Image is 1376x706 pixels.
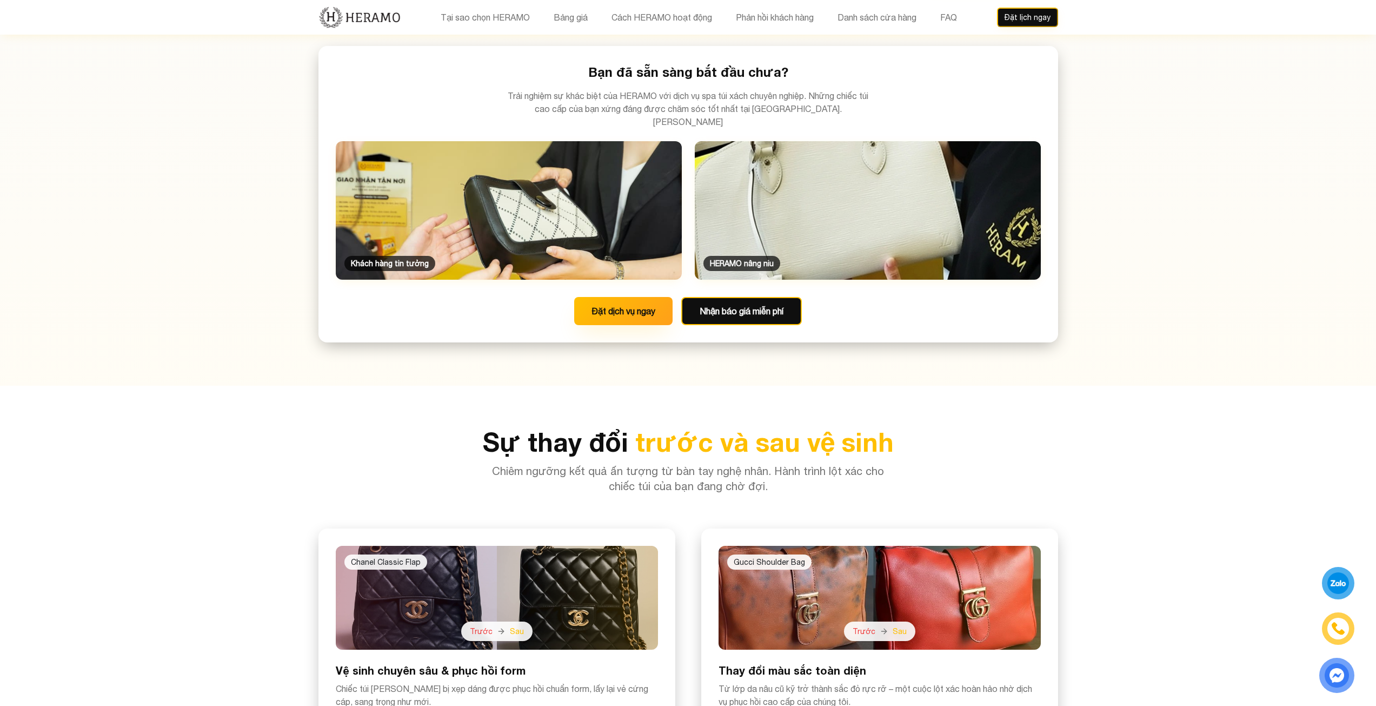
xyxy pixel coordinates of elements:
span: Sau [893,626,907,637]
button: Bảng giá [550,10,591,24]
span: Trước [853,626,875,637]
div: Chanel Classic Flap [344,555,427,570]
img: phone-icon [1330,621,1346,637]
h3: Bạn đã sẵn sàng bắt đầu chưa? [336,63,1041,81]
div: Gucci Shoulder Bag [727,555,812,570]
p: Trải nghiệm sự khác biệt của HERAMO với dịch vụ spa túi xách chuyên nghiệp. Những chiếc túi cao c... [507,89,870,128]
button: Phản hồi khách hàng [733,10,817,24]
div: HERAMO nâng niu [703,256,780,271]
span: Sau [510,626,524,637]
button: Nhận báo giá miễn phí [681,297,802,325]
a: phone-icon [1324,614,1353,643]
button: Cách HERAMO hoạt động [608,10,715,24]
img: Khách hàng tin tưởng [336,141,682,280]
button: Danh sách cửa hàng [834,10,920,24]
span: Trước [470,626,493,637]
p: Chiêm ngưỡng kết quả ấn tượng từ bàn tay nghệ nhân. Hành trình lột xác cho chiếc túi của bạn đang... [481,464,896,494]
button: FAQ [937,10,960,24]
h3: Thay đổi màu sắc toàn diện [719,663,1041,678]
h2: Sự thay đổi [318,429,1058,455]
img: HERAMO nâng niu [695,141,1041,280]
img: new-logo.3f60348b.png [318,6,401,29]
button: Đặt dịch vụ ngay [574,297,673,325]
button: Tại sao chọn HERAMO [437,10,533,24]
div: Khách hàng tin tưởng [344,256,435,271]
button: Đặt lịch ngay [997,8,1058,27]
span: trước và sau vệ sinh [635,426,894,457]
h3: Vệ sinh chuyên sâu & phục hồi form [336,663,658,678]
